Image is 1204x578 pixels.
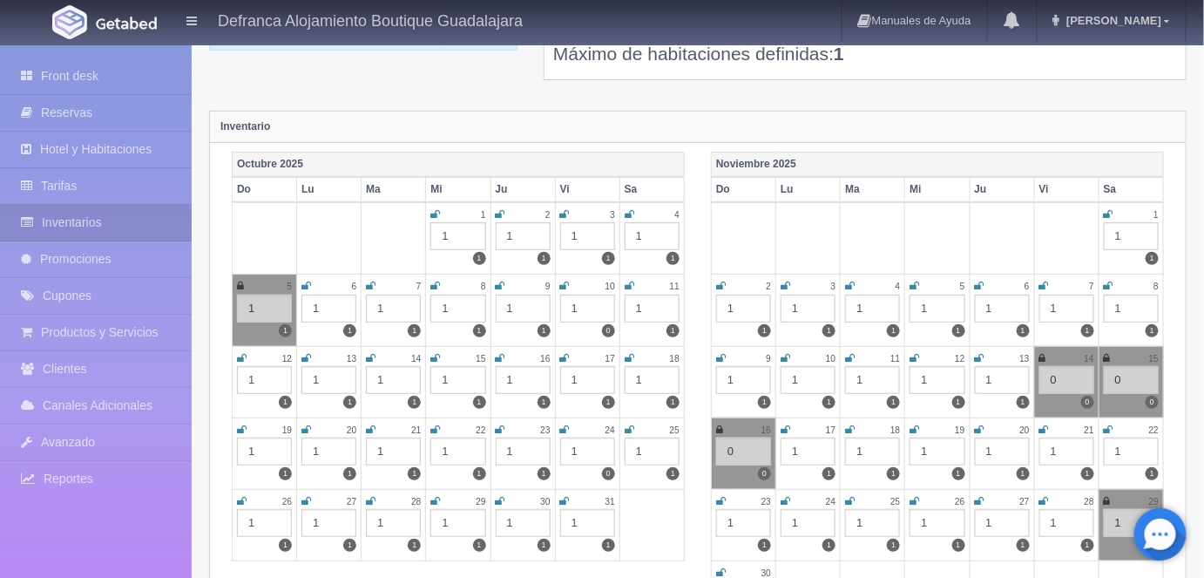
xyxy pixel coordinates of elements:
small: 31 [605,497,615,507]
th: Lu [297,177,362,202]
label: 1 [538,467,551,480]
small: 22 [476,425,485,435]
div: 1 [845,438,900,466]
th: Sa [1099,177,1163,202]
small: 27 [1019,497,1029,507]
small: 29 [1149,497,1159,507]
div: 1 [237,509,292,537]
label: 0 [758,467,771,480]
th: Ju [490,177,555,202]
label: 1 [279,324,292,337]
div: 1 [301,366,356,394]
label: 1 [538,324,551,337]
div: 1 [1039,509,1094,537]
label: 1 [473,539,486,552]
small: 6 [1025,282,1030,291]
div: 1 [625,438,680,466]
small: 14 [1085,354,1094,364]
label: 1 [1017,467,1030,480]
div: 1 [496,366,551,394]
div: 1 [496,509,551,537]
label: 1 [758,396,771,409]
label: 0 [1146,396,1159,409]
div: 1 [625,295,680,323]
label: 1 [408,539,421,552]
label: 0 [1081,396,1094,409]
small: 17 [605,354,615,364]
div: 1 [430,438,485,466]
label: 1 [602,252,615,265]
div: 1 [1104,438,1159,466]
div: 1 [625,366,680,394]
small: 19 [282,425,292,435]
label: 1 [343,539,356,552]
small: 7 [1089,282,1094,291]
small: 20 [347,425,356,435]
div: 1 [910,438,964,466]
th: Ju [970,177,1034,202]
label: 1 [666,252,680,265]
small: 14 [411,354,421,364]
th: Ma [362,177,426,202]
small: 13 [347,354,356,364]
small: 4 [896,282,901,291]
div: 1 [366,509,421,537]
label: 1 [279,396,292,409]
label: 0 [602,324,615,337]
label: 1 [887,324,900,337]
small: 3 [610,210,615,220]
label: 1 [602,539,615,552]
label: 1 [473,252,486,265]
small: 11 [670,282,680,291]
label: 1 [758,324,771,337]
small: 17 [826,425,835,435]
div: 1 [716,366,771,394]
small: 5 [960,282,965,291]
small: 16 [761,425,771,435]
div: 1 [975,438,1030,466]
label: 1 [602,396,615,409]
div: 1 [975,295,1030,323]
div: 1 [1039,295,1094,323]
div: 1 [301,438,356,466]
div: 1 [1104,295,1159,323]
small: 9 [545,282,551,291]
div: 1 [845,366,900,394]
div: 1 [1039,438,1094,466]
label: 1 [758,539,771,552]
div: 0 [1039,366,1094,394]
small: 18 [670,354,680,364]
div: 1 [560,366,615,394]
label: 1 [343,396,356,409]
div: 0 [1104,366,1159,394]
div: 1 [975,509,1030,537]
label: 1 [1017,324,1030,337]
th: Noviembre 2025 [712,152,1164,177]
div: 1 [1104,509,1159,537]
label: 1 [1146,324,1159,337]
div: 1 [560,295,615,323]
th: Lu [776,177,841,202]
small: 26 [955,497,964,507]
label: 1 [279,539,292,552]
label: 1 [1081,324,1094,337]
div: 1 [560,438,615,466]
small: 20 [1019,425,1029,435]
small: 6 [352,282,357,291]
label: 1 [538,396,551,409]
small: 7 [416,282,422,291]
th: Mi [426,177,490,202]
th: Vi [1034,177,1099,202]
img: Getabed [52,5,87,39]
label: 1 [822,539,835,552]
label: 1 [666,396,680,409]
div: 1 [496,295,551,323]
label: 1 [343,324,356,337]
label: 1 [887,539,900,552]
label: 1 [952,467,965,480]
b: 1 [834,44,844,64]
small: 5 [287,282,292,291]
strong: Inventario [220,120,270,133]
div: 1 [781,295,835,323]
small: 10 [826,354,835,364]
